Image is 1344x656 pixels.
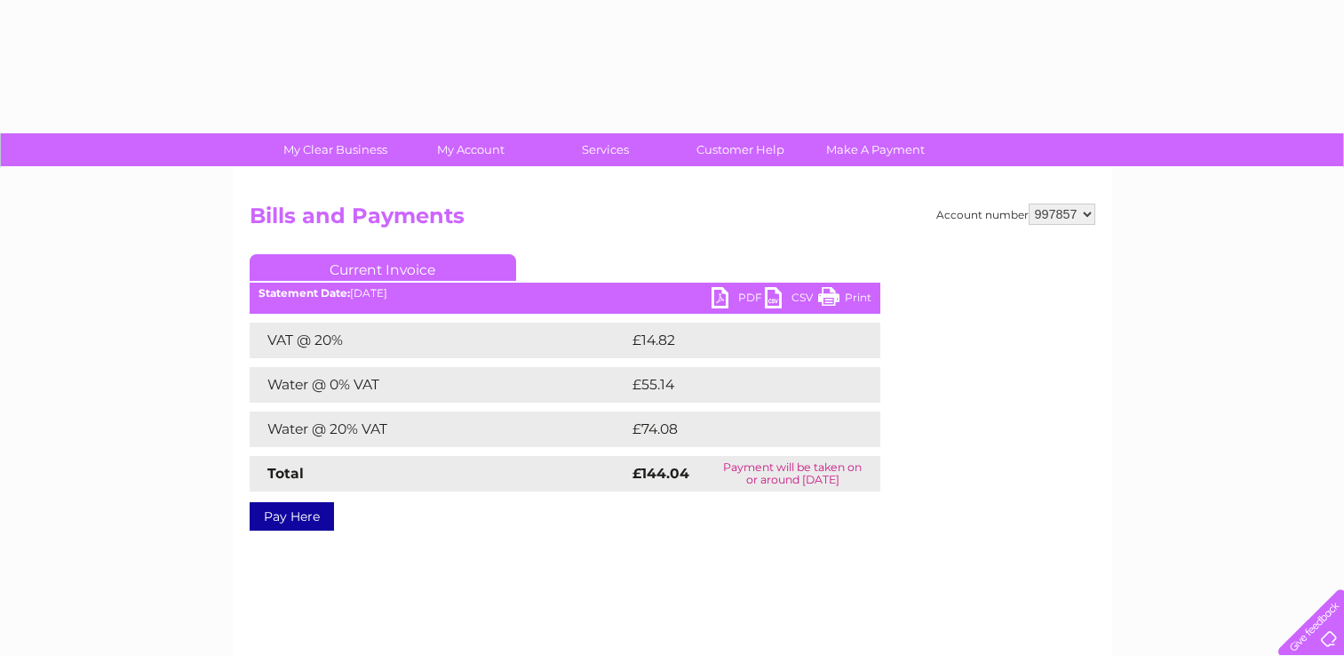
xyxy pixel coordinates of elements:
a: Make A Payment [802,133,949,166]
a: PDF [712,287,765,313]
div: [DATE] [250,287,880,300]
a: Pay Here [250,502,334,531]
td: Water @ 0% VAT [250,367,628,403]
div: Account number [936,204,1095,225]
a: Current Invoice [250,254,516,281]
td: Payment will be taken on or around [DATE] [705,456,879,492]
b: Statement Date: [258,286,350,300]
td: Water @ 20% VAT [250,412,628,447]
td: VAT @ 20% [250,323,628,358]
a: Customer Help [667,133,814,166]
a: CSV [765,287,818,313]
a: My Clear Business [262,133,409,166]
td: £14.82 [628,323,843,358]
a: My Account [397,133,544,166]
td: £55.14 [628,367,843,403]
td: £74.08 [628,412,845,447]
a: Print [818,287,871,313]
h2: Bills and Payments [250,204,1095,237]
strong: £144.04 [632,465,689,482]
a: Services [532,133,679,166]
strong: Total [267,465,304,482]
